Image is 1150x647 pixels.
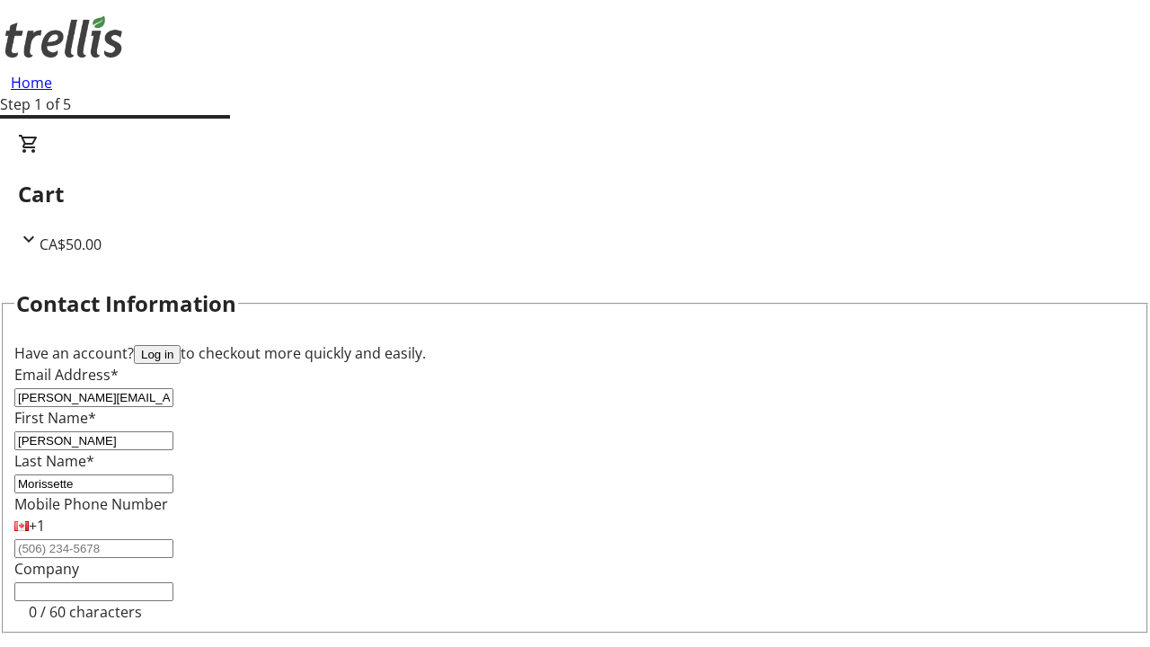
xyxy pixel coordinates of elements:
[14,539,173,558] input: (506) 234-5678
[14,451,94,471] label: Last Name*
[29,602,142,622] tr-character-limit: 0 / 60 characters
[14,408,96,428] label: First Name*
[14,342,1136,364] div: Have an account? to checkout more quickly and easily.
[14,365,119,385] label: Email Address*
[134,345,181,364] button: Log in
[18,178,1132,210] h2: Cart
[40,235,102,254] span: CA$50.00
[14,559,79,579] label: Company
[18,133,1132,255] div: CartCA$50.00
[14,494,168,514] label: Mobile Phone Number
[16,288,236,320] h2: Contact Information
